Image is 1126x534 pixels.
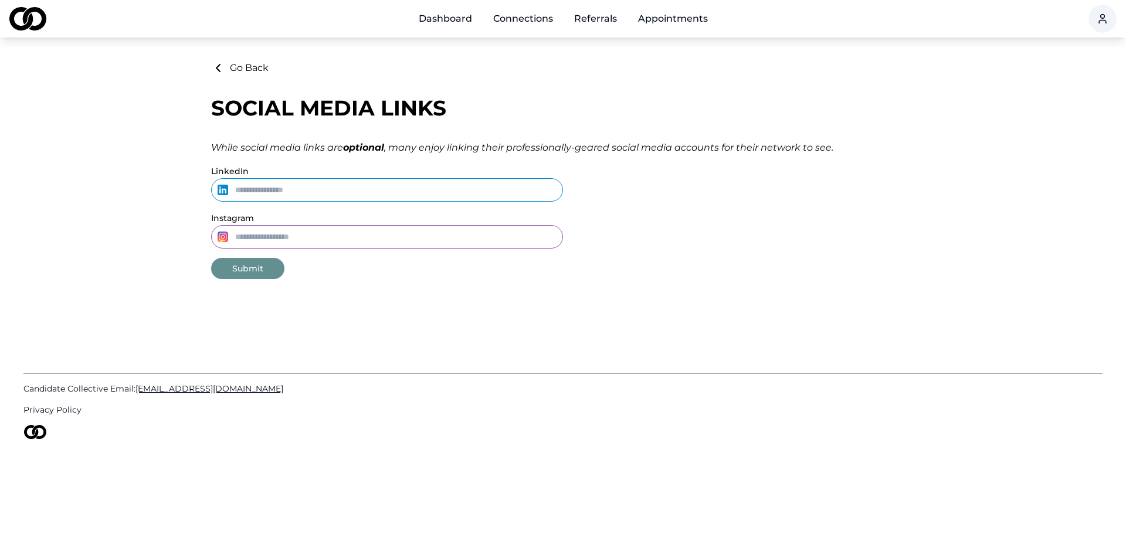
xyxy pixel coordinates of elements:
nav: Main [409,7,717,30]
button: Submit [211,258,284,279]
strong: optional [343,142,384,153]
div: While social media links are , many enjoy linking their professionally-geared social media accoun... [211,141,915,155]
a: Appointments [629,7,717,30]
span: [EMAIL_ADDRESS][DOMAIN_NAME] [135,383,283,394]
button: Go Back [211,61,269,75]
a: Privacy Policy [23,404,1103,416]
img: logo [23,425,47,439]
img: logo [216,183,230,197]
label: LinkedIn [211,166,249,176]
a: Candidate Collective Email:[EMAIL_ADDRESS][DOMAIN_NAME] [23,383,1103,394]
img: logo [9,7,46,30]
img: logo [216,230,230,244]
label: Instagram [211,213,254,223]
a: Dashboard [409,7,481,30]
a: Connections [484,7,562,30]
div: Social Media Links [211,96,915,120]
a: Referrals [565,7,626,30]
